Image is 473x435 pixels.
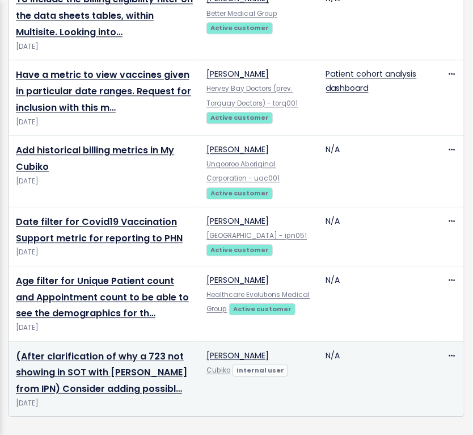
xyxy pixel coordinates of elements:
a: [PERSON_NAME] [206,68,269,80]
a: [PERSON_NAME] [206,215,269,227]
a: [PERSON_NAME] [206,274,269,286]
span: [DATE] [16,322,193,334]
strong: Active customer [210,245,269,254]
a: Add historical billing metrics in My Cubiko [16,144,174,173]
strong: Active customer [210,23,269,32]
strong: Active customer [233,304,292,313]
strong: Internal user [236,366,284,375]
a: Active customer [206,22,272,33]
a: Have a metric to view vaccines given in particular date ranges. Request for inclusion with this m… [16,68,191,114]
td: N/A [319,136,438,207]
a: Date filter for Covid19 Vaccination Support metric for reporting to PHN [16,215,183,245]
span: [DATE] [16,116,193,128]
a: Active customer [229,303,295,314]
a: Hervey Bay Doctors (prev. Torquay Doctors) - torq001 [206,84,298,107]
strong: Active customer [210,113,269,122]
a: Active customer [206,244,272,255]
a: Ungooroo Aboriginal Corporation - uac001 [206,160,280,183]
strong: Active customer [210,189,269,198]
a: Patient cohort analysis dashboard [326,68,417,94]
a: Cubiko [206,366,230,375]
a: [PERSON_NAME] [206,350,269,361]
a: Age filter for Unique Patient count and Appointment count to be able to see the demographics for th… [16,274,189,320]
a: Active customer [206,111,272,123]
a: Healthcare Evolutions Medical Group [206,290,310,313]
a: (After clarification of why a 723 not showing in SOT with [PERSON_NAME] from IPN) Consider adding... [16,350,187,396]
td: N/A [319,266,438,341]
td: N/A [319,207,438,266]
a: [PERSON_NAME] [206,144,269,155]
td: N/A [319,341,438,416]
span: [DATE] [16,246,193,258]
span: [DATE] [16,175,193,187]
span: [DATE] [16,41,193,53]
a: Better Medical Group [206,9,277,18]
span: [DATE] [16,398,193,409]
a: [GEOGRAPHIC_DATA] - ipn051 [206,231,307,240]
a: Active customer [206,187,272,198]
a: Internal user [233,364,288,375]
